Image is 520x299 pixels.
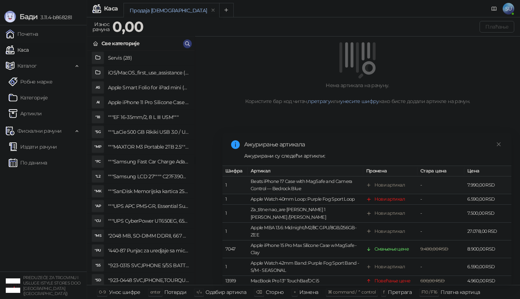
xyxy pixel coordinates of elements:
[222,176,248,194] td: 1
[256,289,262,295] span: ⌫
[9,74,52,89] a: Робне марке
[244,140,503,149] div: Ажурирање артикала
[92,185,104,197] div: "MK
[108,156,189,167] h4: """Samsung Fast Car Charge Adapter, brzi auto punja_, boja crna"""
[150,289,161,295] span: enter
[464,240,511,258] td: 8.900,00 RSD
[92,215,104,227] div: "CU
[417,205,464,222] td: -
[222,276,248,286] td: 13919
[328,289,376,295] span: ⌘ command / ⌃ control
[441,287,480,297] div: Платна картица
[248,205,363,222] td: Za_titne nao_are [PERSON_NAME] 1 [PERSON_NAME] /[PERSON_NAME]
[9,90,48,105] a: Категорије
[6,27,38,41] a: Почетна
[299,287,318,297] div: Измена
[480,21,514,33] button: Плаћање
[92,200,104,212] div: "AP
[164,287,187,297] div: Потврди
[6,43,29,57] a: Каса
[495,140,503,148] a: Close
[374,210,405,217] div: Нови артикал
[420,278,445,283] span: 600,00 RSD
[374,245,409,253] div: Смањење цене
[464,166,511,176] th: Цена
[421,289,437,295] span: F10 / F16
[108,52,189,64] h4: Servis (28)
[38,14,72,21] span: 3.11.4-b868281
[108,215,189,227] h4: """UPS CyberPower UT650EG, 650VA/360W , line-int., s_uko, desktop"""
[92,141,104,153] div: "MP
[109,287,140,297] div: Унос шифре
[112,18,143,35] strong: 0,00
[417,166,464,176] th: Стара цена
[231,140,240,149] span: info-circle
[464,176,511,194] td: 7.990,00 RSD
[363,166,417,176] th: Промена
[108,67,189,78] h4: iOS/MacOS_first_use_assistance (4)
[248,166,363,176] th: Артикал
[496,142,501,147] span: close
[464,276,511,286] td: 4.960,00 RSD
[6,278,20,293] img: 64x64-companyLogo-77b92cf4-9946-4f36-9751-bf7bb5fd2c7d.png
[374,181,405,189] div: Нови артикал
[244,152,503,160] div: Ажурирани су следећи артикли:
[99,289,105,295] span: 0-9
[196,289,202,295] span: ↑/↓
[488,3,500,14] a: Документација
[464,194,511,205] td: 6.590,00 RSD
[92,171,104,182] div: "L2
[108,185,189,197] h4: """SanDisk Memorijska kartica 256GB microSDXC sa SD adapterom SDSQXA1-256G-GN6MA - Extreme PLUS, ...
[205,287,246,297] div: Одабир артикла
[92,245,104,256] div: "PU
[222,258,248,276] td: 1
[204,81,511,105] div: Нема артикала на рачуну. Користите бар код читач, или како бисте додали артикле на рачун.
[108,274,189,286] h4: "923-0448 SVC,IPHONE,TOURQUE DRIVER KIT .65KGF- CM Šrafciger "
[464,258,511,276] td: 6.590,00 RSD
[248,194,363,205] td: Apple Watch 40mm Loop: Purple Fog Sport Loop
[92,274,104,286] div: "SD
[92,260,104,271] div: "S5
[87,51,195,285] div: grid
[91,20,111,34] div: Износ рачуна
[92,97,104,108] div: AI
[266,287,284,297] div: Сторно
[17,124,61,138] span: Фискални рачуни
[222,166,248,176] th: Шифра
[383,289,384,295] span: f
[9,155,47,170] a: По данима
[92,111,104,123] div: "18
[308,98,330,104] a: претрагу
[9,140,57,154] a: Издати рачуни
[9,106,42,121] a: ArtikliАртикли
[388,287,412,297] div: Претрага
[340,98,379,104] a: унесите шифру
[108,141,189,153] h4: """MAXTOR M3 Portable 2TB 2.5"""" crni eksterni hard disk HX-M201TCB/GM"""
[417,258,464,276] td: -
[374,263,405,270] div: Нови артикал
[248,223,363,240] td: Apple MBA 13.6: Midnight/M2/8C GPU/8GB/256GB-ZEE
[92,230,104,242] div: "MS
[108,245,189,256] h4: "440-87 Punjac za uredjaje sa micro USB portom 4/1, Stand."
[108,230,189,242] h4: "2048 MB, SO-DIMM DDRII, 667 MHz, Napajanje 1,8 0,1 V, Latencija CL5"
[17,59,37,73] span: Каталог
[503,3,514,14] span: SU
[92,156,104,167] div: "FC
[9,109,17,118] img: Artikli
[294,289,296,295] span: +
[374,228,405,235] div: Нови артикал
[108,171,189,182] h4: """Samsung LCD 27"""" C27F390FHUXEN"""
[222,223,248,240] td: 1
[104,6,118,12] div: Каса
[23,275,81,296] small: PREDUZEĆE ZA TRGOVINU I USLUGE ISTYLE STORES DOO [GEOGRAPHIC_DATA] ([GEOGRAPHIC_DATA])
[464,205,511,222] td: 7.500,00 RSD
[108,97,189,108] h4: Apple iPhone 11 Pro Silicone Case - Black
[108,200,189,212] h4: """UPS APC PM5-GR, Essential Surge Arrest,5 utic_nica"""
[464,223,511,240] td: 27.078,00 RSD
[222,194,248,205] td: 1
[208,7,218,13] button: remove
[248,276,363,286] td: MacBook Pro 13'' TouchBar/DC i5
[248,176,363,194] td: Beats iPhone 17 Case with MagSafe and Camera Control — Bedrock Blue
[222,205,248,222] td: 1
[92,82,104,93] div: AS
